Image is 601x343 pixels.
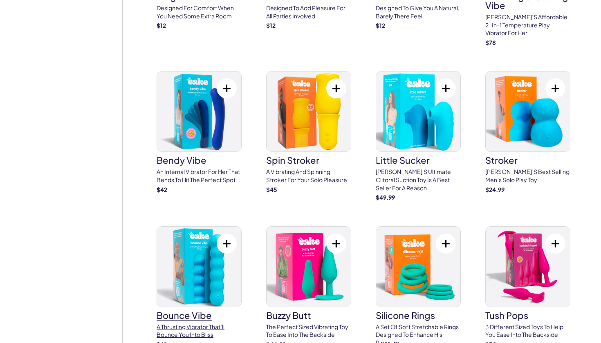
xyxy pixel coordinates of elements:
h3: tush pops [485,311,570,320]
img: buzzy butt [267,227,351,307]
p: Designed to give you a natural, barely there feel [376,4,461,20]
p: A thrusting vibrator that’ll bounce you into bliss [157,323,242,339]
h3: silicone rings [376,311,461,320]
h3: little sucker [376,156,461,165]
strong: $ 12 [157,22,166,29]
img: Bendy Vibe [157,71,241,151]
strong: $ 24.99 [485,186,505,193]
img: silicone rings [376,227,460,307]
a: Bendy VibeBendy VibeAn internal vibrator for her that bends to hit the perfect spot$42 [157,71,242,194]
strong: $ 49.99 [376,194,395,201]
img: bounce vibe [157,227,241,307]
strong: $ 45 [266,186,277,193]
img: tush pops [486,227,570,307]
p: [PERSON_NAME]’s affordable 2-in-1 temperature play vibrator for her [485,13,570,37]
a: little suckerlittle sucker[PERSON_NAME]'s ultimate clitoral suction toy is a best seller for a re... [376,71,461,201]
p: Designed for comfort when you need some extra room [157,4,242,20]
strong: $ 12 [266,22,276,29]
p: [PERSON_NAME]'s ultimate clitoral suction toy is a best seller for a reason [376,168,461,192]
h3: Bendy Vibe [157,156,242,165]
h3: stroker [485,156,570,165]
p: An internal vibrator for her that bends to hit the perfect spot [157,168,242,184]
h3: spin stroker [266,156,351,165]
h3: bounce vibe [157,311,242,320]
strong: $ 42 [157,186,167,193]
p: A vibrating and spinning stroker for your solo pleasure [266,168,351,184]
p: The perfect sized vibrating toy to ease into the backside [266,323,351,339]
h3: buzzy butt [266,311,351,320]
img: spin stroker [267,71,351,151]
img: stroker [486,71,570,151]
strong: $ 12 [376,22,385,29]
a: spin strokerspin strokerA vibrating and spinning stroker for your solo pleasure$45 [266,71,351,194]
p: [PERSON_NAME]’s best selling men’s solo play toy [485,168,570,184]
strong: $ 78 [485,39,496,46]
p: Designed to add pleasure for all parties involved [266,4,351,20]
img: little sucker [376,71,460,151]
a: strokerstroker[PERSON_NAME]’s best selling men’s solo play toy$24.99 [485,71,570,194]
p: 3 different sized toys to help you ease into the backside [485,323,570,339]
